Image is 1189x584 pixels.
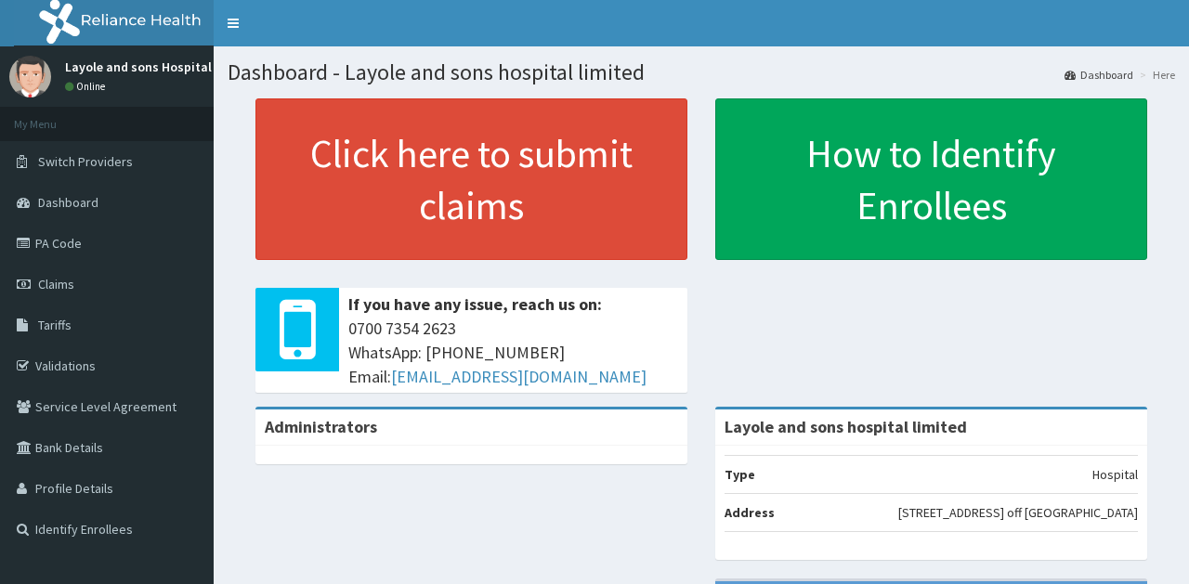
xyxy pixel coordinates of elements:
a: Dashboard [1065,67,1133,83]
span: Switch Providers [38,153,133,170]
a: Click here to submit claims [255,98,687,260]
b: Administrators [265,416,377,437]
span: Tariffs [38,317,72,333]
b: Address [725,504,775,521]
b: Type [725,466,755,483]
b: If you have any issue, reach us on: [348,293,602,315]
p: Hospital [1092,465,1138,484]
img: User Image [9,56,51,97]
span: Dashboard [38,194,98,211]
p: [STREET_ADDRESS] off [GEOGRAPHIC_DATA] [898,503,1138,522]
p: Layole and sons Hospital [65,60,212,73]
a: Online [65,80,110,93]
strong: Layole and sons hospital limited [725,416,967,437]
h1: Dashboard - Layole and sons hospital limited [228,60,1175,84]
a: [EMAIL_ADDRESS][DOMAIN_NAME] [391,366,647,387]
span: 0700 7354 2623 WhatsApp: [PHONE_NUMBER] Email: [348,317,678,388]
span: Claims [38,276,74,292]
li: Here [1135,67,1175,83]
a: How to Identify Enrollees [715,98,1147,260]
